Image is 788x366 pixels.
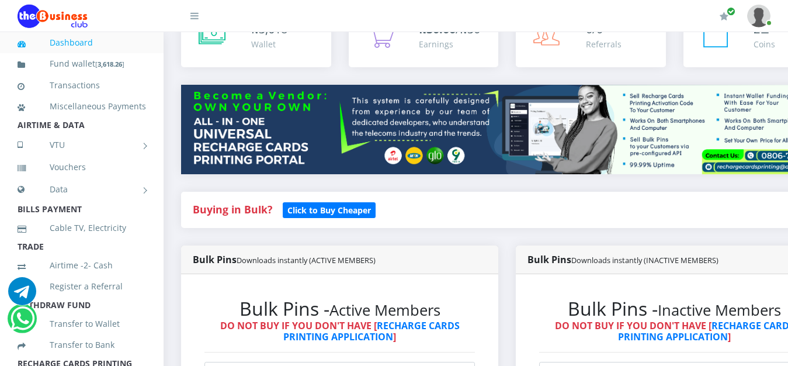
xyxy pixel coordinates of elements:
a: Transfer to Wallet [18,310,146,337]
div: Referrals [586,38,622,50]
strong: Buying in Bulk? [193,202,272,216]
b: Click to Buy Cheaper [287,205,371,216]
a: Transactions [18,72,146,99]
a: Vouchers [18,154,146,181]
a: Register a Referral [18,273,146,300]
a: ₦30.00/₦30 Earnings [349,9,499,67]
strong: DO NOT BUY IF YOU DON'T HAVE [ ] [220,319,460,343]
a: Airtime -2- Cash [18,252,146,279]
a: ₦3,618 Wallet [181,9,331,67]
div: Wallet [251,38,287,50]
a: VTU [18,130,146,160]
small: Active Members [329,300,440,320]
a: Chat for support [11,313,34,333]
small: Downloads instantly (ACTIVE MEMBERS) [237,255,376,265]
a: Transfer to Bank [18,332,146,358]
a: 0/0 Referrals [516,9,666,67]
span: Renew/Upgrade Subscription [727,7,735,16]
a: Cable TV, Electricity [18,215,146,241]
small: [ ] [95,60,124,68]
small: Inactive Members [658,300,781,320]
b: 3,618.26 [98,60,122,68]
a: Data [18,175,146,204]
strong: Bulk Pins [193,253,376,266]
a: Dashboard [18,29,146,56]
div: Coins [754,38,775,50]
a: Click to Buy Cheaper [283,202,376,216]
a: RECHARGE CARDS PRINTING APPLICATION [283,319,460,343]
i: Renew/Upgrade Subscription [720,12,728,21]
img: Logo [18,5,88,28]
img: User [747,5,770,27]
a: Chat for support [8,286,36,305]
strong: Bulk Pins [527,253,718,266]
a: Fund wallet[3,618.26] [18,50,146,78]
h2: Bulk Pins - [204,298,475,320]
a: Miscellaneous Payments [18,93,146,120]
div: Earnings [419,38,480,50]
small: Downloads instantly (INACTIVE MEMBERS) [571,255,718,265]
